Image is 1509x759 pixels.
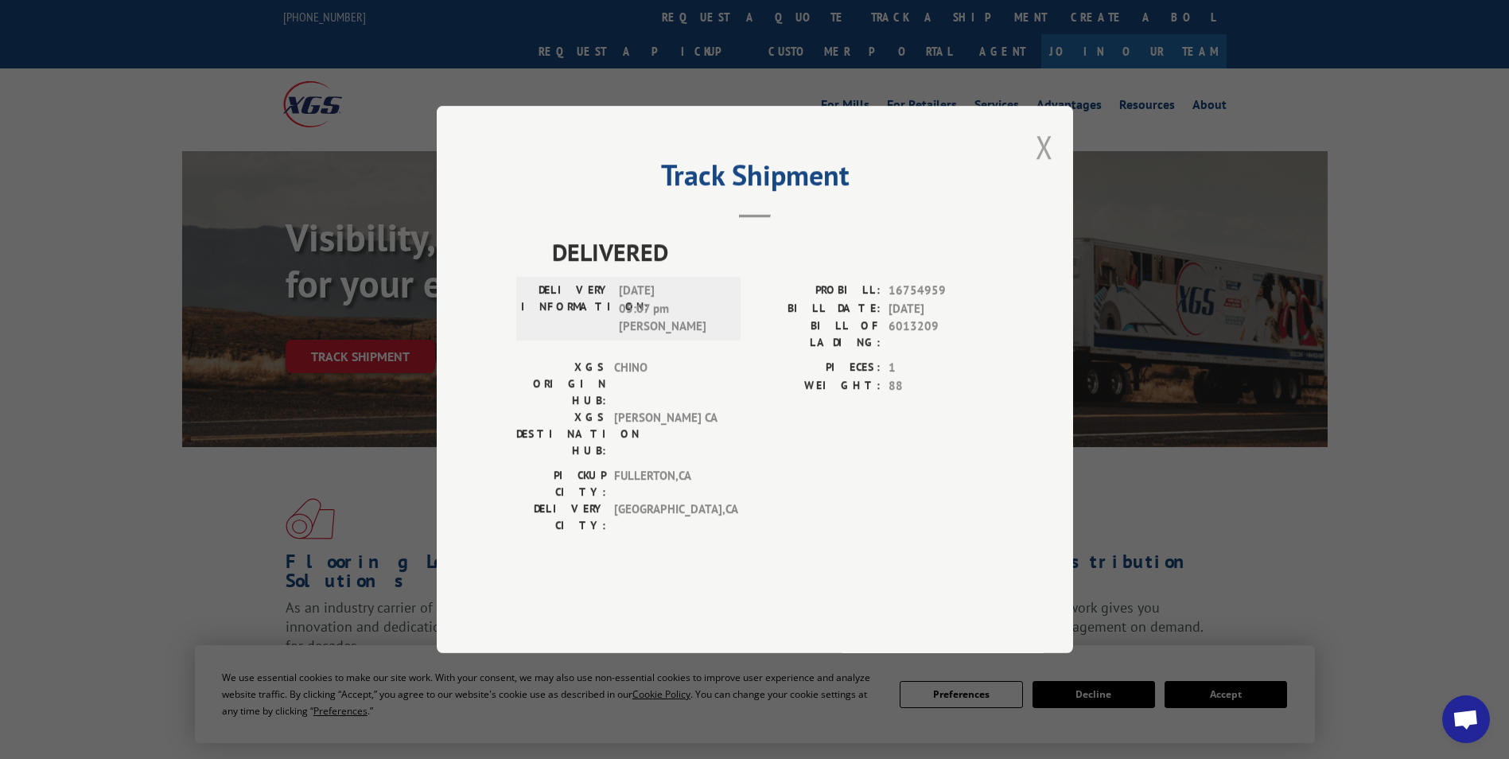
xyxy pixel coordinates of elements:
[1036,126,1053,168] button: Close modal
[889,317,994,351] span: 6013209
[614,409,721,459] span: [PERSON_NAME] CA
[516,467,606,500] label: PICKUP CITY:
[755,317,881,351] label: BILL OF LADING:
[889,377,994,395] span: 88
[614,467,721,500] span: FULLERTON , CA
[889,359,994,377] span: 1
[619,282,726,336] span: [DATE] 05:07 pm [PERSON_NAME]
[889,300,994,318] span: [DATE]
[552,234,994,270] span: DELIVERED
[889,282,994,300] span: 16754959
[516,409,606,459] label: XGS DESTINATION HUB:
[755,282,881,300] label: PROBILL:
[516,164,994,194] h2: Track Shipment
[1442,695,1490,743] a: Open chat
[614,359,721,409] span: CHINO
[755,300,881,318] label: BILL DATE:
[516,500,606,534] label: DELIVERY CITY:
[521,282,611,336] label: DELIVERY INFORMATION:
[755,359,881,377] label: PIECES:
[614,500,721,534] span: [GEOGRAPHIC_DATA] , CA
[755,377,881,395] label: WEIGHT:
[516,359,606,409] label: XGS ORIGIN HUB:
